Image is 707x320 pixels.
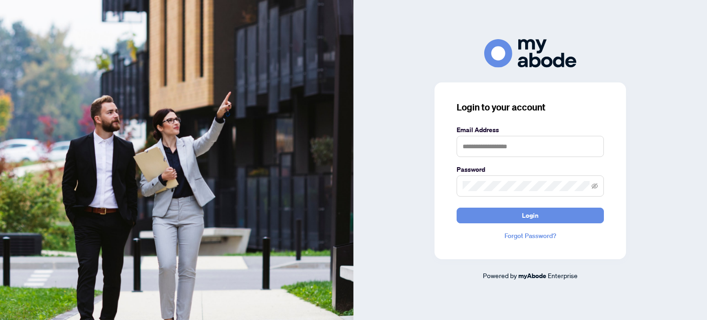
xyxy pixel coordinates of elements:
[457,164,604,175] label: Password
[591,183,598,189] span: eye-invisible
[484,39,576,67] img: ma-logo
[457,101,604,114] h3: Login to your account
[518,271,546,281] a: myAbode
[457,125,604,135] label: Email Address
[548,271,578,279] span: Enterprise
[522,208,539,223] span: Login
[457,231,604,241] a: Forgot Password?
[457,208,604,223] button: Login
[483,271,517,279] span: Powered by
